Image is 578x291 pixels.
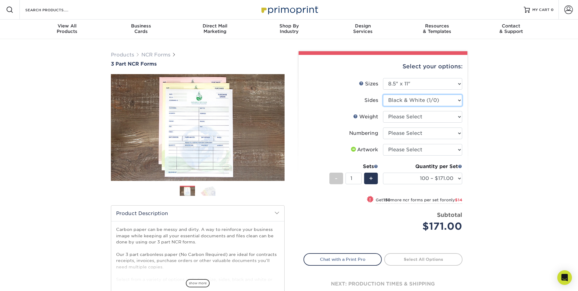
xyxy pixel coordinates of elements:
img: Primoprint [259,3,320,16]
span: + [369,174,373,183]
img: NCR Forms 02 [200,185,215,196]
span: ! [369,196,371,203]
a: BusinessCards [104,20,178,39]
a: Select All Options [384,253,463,265]
div: Weight [353,113,378,120]
a: Direct MailMarketing [178,20,252,39]
span: 0 [551,8,554,12]
span: MY CART [532,7,550,13]
strong: 150 [383,198,391,202]
span: Business [104,23,178,29]
img: 3 Part NCR Forms 01 [111,67,285,188]
div: Industry [252,23,326,34]
div: Sizes [359,80,378,88]
div: Numbering [349,130,378,137]
div: Services [326,23,400,34]
div: $171.00 [388,219,462,234]
h2: Product Description [111,206,284,221]
div: Marketing [178,23,252,34]
div: & Templates [400,23,474,34]
div: & Support [474,23,548,34]
a: View AllProducts [30,20,104,39]
div: Open Intercom Messenger [557,270,572,285]
a: NCR Forms [141,52,170,58]
img: NCR Forms 01 [180,186,195,197]
span: Shop By [252,23,326,29]
span: View All [30,23,104,29]
a: Resources& Templates [400,20,474,39]
strong: Subtotal [437,211,462,218]
a: DesignServices [326,20,400,39]
span: Design [326,23,400,29]
input: SEARCH PRODUCTS..... [25,6,84,13]
a: Shop ByIndustry [252,20,326,39]
span: show more [186,279,210,287]
a: Contact& Support [474,20,548,39]
a: Chat with a Print Pro [303,253,382,265]
div: Cards [104,23,178,34]
span: - [335,174,338,183]
span: 3 Part NCR Forms [111,61,157,67]
span: Contact [474,23,548,29]
small: Get more ncr forms per set for [376,198,462,204]
div: Products [30,23,104,34]
div: Artwork [350,146,378,153]
a: 3 Part NCR Forms [111,61,285,67]
span: Direct Mail [178,23,252,29]
div: Sides [364,97,378,104]
span: Resources [400,23,474,29]
div: Quantity per Set [383,163,462,170]
span: $14 [455,198,462,202]
div: Select your options: [303,55,463,78]
div: Sets [329,163,378,170]
span: only [446,198,462,202]
a: Products [111,52,134,58]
